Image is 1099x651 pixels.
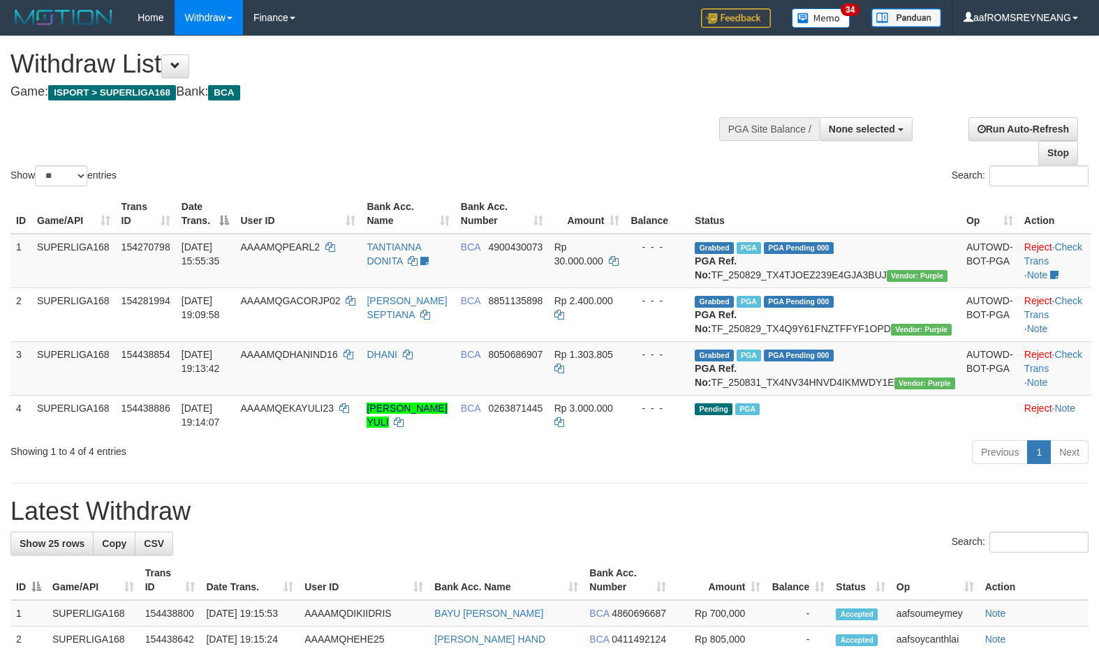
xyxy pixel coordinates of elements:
[836,608,878,620] span: Accepted
[299,600,429,627] td: AAAAMQDIKIIDRIS
[695,350,734,361] span: Grabbed
[764,296,834,308] span: PGA Pending
[554,403,613,414] span: Rp 3.000.000
[961,341,1019,395] td: AUTOWD-BOT-PGA
[1024,349,1052,360] a: Reject
[1024,241,1082,267] a: Check Trans
[144,538,164,549] span: CSV
[461,241,480,253] span: BCA
[461,295,480,306] span: BCA
[47,600,140,627] td: SUPERLIGA168
[10,7,117,28] img: MOTION_logo.png
[584,560,672,600] th: Bank Acc. Number: activate to sort column ascending
[455,194,549,234] th: Bank Acc. Number: activate to sort column ascending
[488,349,543,360] span: Copy 8050686907 to clipboard
[200,560,299,600] th: Date Trans.: activate to sort column ascending
[952,532,1089,553] label: Search:
[1024,295,1082,320] a: Check Trans
[836,634,878,646] span: Accepted
[1019,287,1091,341] td: · ·
[367,403,447,428] a: [PERSON_NAME] YULI
[961,287,1019,341] td: AUTOWD-BOT-PGA
[488,295,543,306] span: Copy 8851135898 to clipboard
[695,296,734,308] span: Grabbed
[35,165,87,186] select: Showentries
[612,608,666,619] span: Copy 4860696687 to clipboard
[182,403,220,428] span: [DATE] 19:14:07
[989,532,1089,553] input: Search:
[871,8,941,27] img: panduan.png
[102,538,126,549] span: Copy
[701,8,771,28] img: Feedback.jpg
[140,560,201,600] th: Trans ID: activate to sort column ascending
[240,241,320,253] span: AAAAMQPEARL2
[299,560,429,600] th: User ID: activate to sort column ascending
[630,294,684,308] div: - - -
[1027,440,1051,464] a: 1
[792,8,850,28] img: Button%20Memo.svg
[20,538,84,549] span: Show 25 rows
[695,403,732,415] span: Pending
[31,194,116,234] th: Game/API: activate to sort column ascending
[985,634,1006,645] a: Note
[1027,269,1048,280] a: Note
[1027,323,1048,334] a: Note
[10,439,448,458] div: Showing 1 to 4 of 4 entries
[841,3,860,16] span: 34
[630,347,684,361] div: - - -
[980,560,1089,600] th: Action
[672,560,766,600] th: Amount: activate to sort column ascending
[985,608,1006,619] a: Note
[93,532,135,555] a: Copy
[121,241,170,253] span: 154270798
[240,403,334,414] span: AAAAMQEKAYULI23
[735,403,760,415] span: Marked by aafsoumeymey
[554,241,603,267] span: Rp 30.000.000
[630,401,684,415] div: - - -
[429,560,584,600] th: Bank Acc. Name: activate to sort column ascending
[121,349,170,360] span: 154438854
[891,600,980,627] td: aafsoumeymey
[689,287,961,341] td: TF_250829_TX4Q9Y61FNZTFFYF1OPD
[695,242,734,254] span: Grabbed
[968,117,1078,141] a: Run Auto-Refresh
[240,295,340,306] span: AAAAMQGACORJP02
[672,600,766,627] td: Rp 700,000
[972,440,1028,464] a: Previous
[10,395,31,435] td: 4
[121,403,170,414] span: 154438886
[961,234,1019,288] td: AUTOWD-BOT-PGA
[766,600,830,627] td: -
[10,165,117,186] label: Show entries
[1027,377,1048,388] a: Note
[989,165,1089,186] input: Search:
[31,287,116,341] td: SUPERLIGA168
[488,241,543,253] span: Copy 4900430073 to clipboard
[1024,403,1052,414] a: Reject
[695,255,737,280] b: PGA Ref. No:
[764,242,834,254] span: PGA Pending
[10,497,1089,525] h1: Latest Withdraw
[887,270,947,282] span: Vendor URL: https://trx4.1velocity.biz
[1019,395,1091,435] td: ·
[589,634,609,645] span: BCA
[1050,440,1089,464] a: Next
[10,341,31,395] td: 3
[952,165,1089,186] label: Search:
[208,85,239,100] span: BCA
[737,242,761,254] span: Marked by aafmaleo
[461,349,480,360] span: BCA
[961,194,1019,234] th: Op: activate to sort column ascending
[121,295,170,306] span: 154281994
[488,403,543,414] span: Copy 0263871445 to clipboard
[1024,349,1082,374] a: Check Trans
[695,363,737,388] b: PGA Ref. No:
[695,309,737,334] b: PGA Ref. No:
[737,296,761,308] span: Marked by aafnonsreyleab
[10,50,718,78] h1: Withdraw List
[766,560,830,600] th: Balance: activate to sort column ascending
[434,634,545,645] a: [PERSON_NAME] HAND
[1019,194,1091,234] th: Action
[182,295,220,320] span: [DATE] 19:09:58
[830,560,890,600] th: Status: activate to sort column ascending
